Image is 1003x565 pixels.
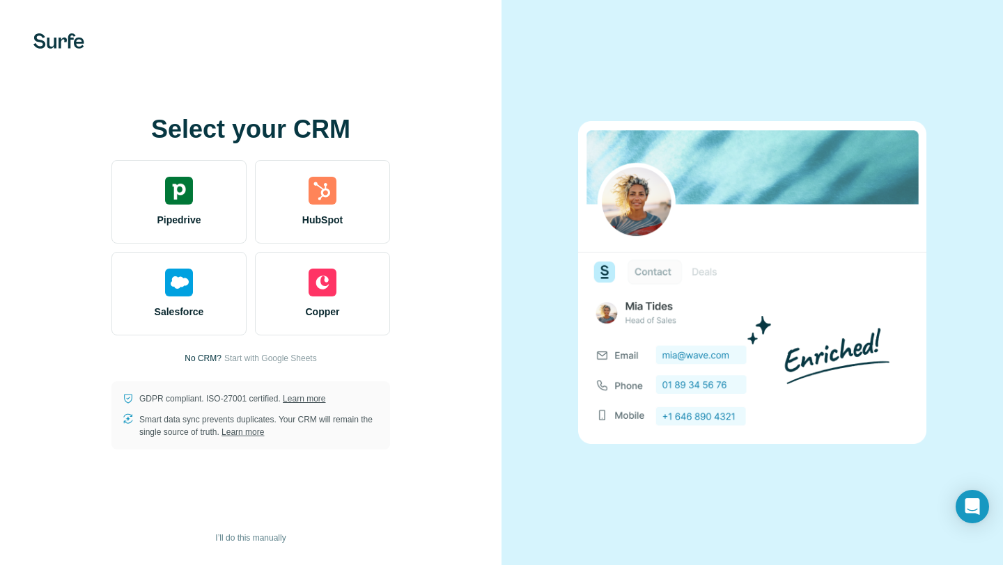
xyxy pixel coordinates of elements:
[165,177,193,205] img: pipedrive's logo
[224,352,317,365] button: Start with Google Sheets
[185,352,221,365] p: No CRM?
[165,269,193,296] img: salesforce's logo
[155,305,204,319] span: Salesforce
[309,269,336,296] img: copper's logo
[33,33,84,49] img: Surfe's logo
[205,527,295,548] button: I’ll do this manually
[306,305,340,319] span: Copper
[157,213,201,227] span: Pipedrive
[221,427,264,437] a: Learn more
[215,532,286,544] span: I’ll do this manually
[111,116,390,143] h1: Select your CRM
[139,392,325,405] p: GDPR compliant. ISO-27001 certified.
[309,177,336,205] img: hubspot's logo
[578,121,926,443] img: none image
[139,413,379,438] p: Smart data sync prevents duplicates. Your CRM will remain the single source of truth.
[956,490,989,523] div: Open Intercom Messenger
[283,394,325,404] a: Learn more
[302,213,343,227] span: HubSpot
